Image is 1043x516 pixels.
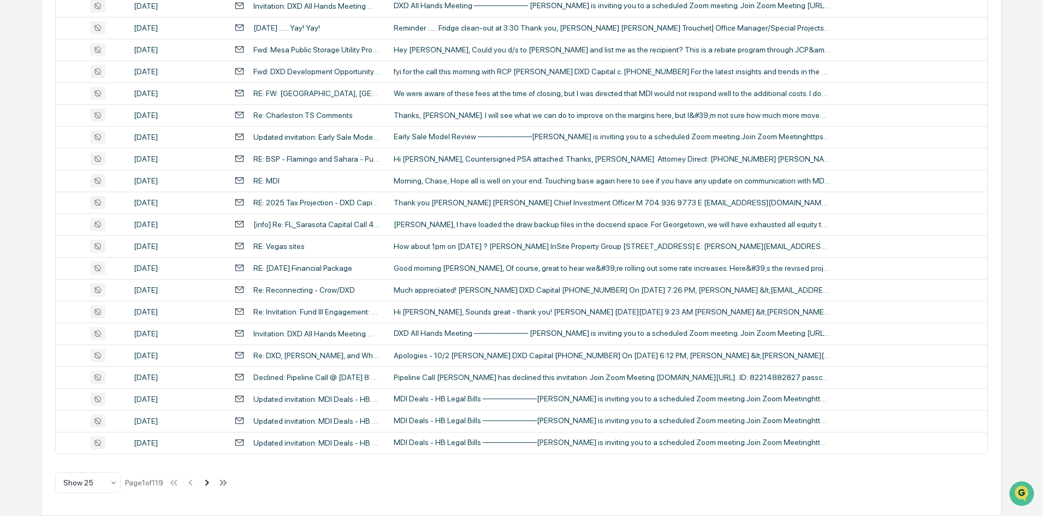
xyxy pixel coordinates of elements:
[134,351,221,360] div: [DATE]
[394,416,831,425] div: MDI Deals - HB Legal Bills ──────────[PERSON_NAME] is inviting you to a scheduled Zoom meeting.Jo...
[394,394,831,404] div: MDI Deals - HB Legal Bills ──────────[PERSON_NAME] is inviting you to a scheduled Zoom meeting.Jo...
[79,139,88,147] div: 🗄️
[253,67,381,76] div: Fwd: DXD Development Opportunity - [GEOGRAPHIC_DATA] ([GEOGRAPHIC_DATA]), [GEOGRAPHIC_DATA]
[134,242,221,251] div: [DATE]
[253,329,381,338] div: Invitation: DXD All Hands Meeting @ Monthly from 12pm to 1:30pm on the second [DATE] (MDT) ([PERS...
[11,139,20,147] div: 🖐️
[134,264,221,272] div: [DATE]
[394,307,831,316] div: Hi [PERSON_NAME], Sounds great - thank you! [PERSON_NAME] [DATE][DATE] 9:23 AM [PERSON_NAME] &lt;...
[109,185,132,193] span: Pylon
[253,286,355,294] div: Re: Reconnecting - Crow/DXD
[134,45,221,54] div: [DATE]
[134,220,221,229] div: [DATE]
[253,133,381,141] div: Updated invitation: Early Sale Model Review @ [DATE] 11am - 11:30am (MDT) ([PERSON_NAME])
[134,89,221,98] div: [DATE]
[394,438,831,447] div: MDI Deals - HB Legal Bills ──────────[PERSON_NAME] is inviting you to a scheduled Zoom meeting.Jo...
[394,111,831,120] div: Thanks, [PERSON_NAME]. I will see what we can do to improve on the margins here, but I&#39;m not ...
[1008,480,1038,509] iframe: Open customer support
[134,373,221,382] div: [DATE]
[7,133,75,153] a: 🖐️Preclearance
[134,176,221,185] div: [DATE]
[77,185,132,193] a: Powered byPylon
[253,111,353,120] div: Re: Charleston TS Comments
[253,264,352,272] div: RE: [DATE] Financial Package
[394,329,831,338] div: DXD All Hands Meeting ────────── [PERSON_NAME] is inviting you to a scheduled Zoom meeting. Join ...
[394,132,831,141] div: Early Sale Model Review ──────────[PERSON_NAME] is inviting you to a scheduled Zoom meeting.Join ...
[253,417,381,425] div: Updated invitation: MDI Deals - HB Legal Bills @ [DATE] 3pm - 3:30pm (MDT) ([PERSON_NAME])
[125,478,163,487] div: Page 1 of 119
[253,351,381,360] div: Re: DXD, [PERSON_NAME], and Whit Dev Meet Up
[134,111,221,120] div: [DATE]
[253,2,381,10] div: Invitation: DXD All Hands Meeting @ Monthly from 12pm to 1:30pm on the second [DATE] (MDT) ([PERS...
[394,67,831,76] div: fyi for the call this morning with RCP [PERSON_NAME] DXD Capital c. [PHONE_NUMBER] For the latest...
[394,351,831,360] div: Apologies - 10/2 [PERSON_NAME] DXD Capital [PHONE_NUMBER] On [DATE] 6:12 PM, [PERSON_NAME] &lt;[P...
[394,198,831,207] div: Thank you [PERSON_NAME] [PERSON_NAME] Chief Investment Officer M 704.936.9773 E [EMAIL_ADDRESS][D...
[11,159,20,168] div: 🔎
[7,154,73,174] a: 🔎Data Lookup
[253,373,381,382] div: Declined: Pipeline Call @ [DATE] 8:30am - 9:15am (MDT) ([PERSON_NAME])
[11,84,31,103] img: 1746055101610-c473b297-6a78-478c-a979-82029cc54cd1
[253,176,280,185] div: RE: MDI
[253,89,381,98] div: RE: FW: [GEOGRAPHIC_DATA], [GEOGRAPHIC_DATA] | Fees
[134,2,221,10] div: [DATE]
[253,307,381,316] div: Re: Invitation: Fund III Engagement: DXD Capital / Juniper Square @ [DATE] 1:30pm - 2pm (MDT) ([P...
[134,198,221,207] div: [DATE]
[253,220,381,229] div: [info] Re: FL_Sarasota Capital Call 4 Notice
[394,45,831,54] div: Hey [PERSON_NAME], Could you d/s to [PERSON_NAME] and list me as the recipient? This is a rebate ...
[75,133,140,153] a: 🗄️Attestations
[394,155,831,163] div: Hi [PERSON_NAME], Countersigned PSA attached. Thanks, [PERSON_NAME] ​​​​ Attorney Direct: [PHONE_...
[253,242,305,251] div: RE: Vegas sites
[253,155,381,163] div: RE: BSP - Flamingo and Sahara - Purchase Agreement
[394,23,831,32] div: Reminder ...... Fridge clean-out at 3:30 Thank you, [PERSON_NAME] [PERSON_NAME] Trouchetǀ Office ...
[394,286,831,294] div: Much appreciated! [PERSON_NAME] DXD Capital [PHONE_NUMBER] On [DATE] 7:26 PM, [PERSON_NAME] &lt;[...
[394,220,831,229] div: [PERSON_NAME], I have loaded the draw backup files in the docsend space. For Georgetown, we will ...
[134,67,221,76] div: [DATE]
[394,264,831,272] div: Good morning [PERSON_NAME], Of course, great to hear we&#39;re rolling out some rate increases. H...
[394,176,831,185] div: Morning, Chase, Hope all is well on your end. Touching base again here to see if you have any upd...
[90,138,135,149] span: Attestations
[11,23,199,40] p: How can we help?
[134,133,221,141] div: [DATE]
[253,45,381,54] div: Fwd: Mesa Public Storage Utility Provider Rebates
[134,307,221,316] div: [DATE]
[394,1,831,10] div: DXD All Hands Meeting ────────── [PERSON_NAME] is inviting you to a scheduled Zoom meeting. Join ...
[186,87,199,100] button: Start new chat
[134,438,221,447] div: [DATE]
[253,438,381,447] div: Updated invitation: MDI Deals - HB Legal Bills @ [DATE] 3pm - 3:30pm (MDT) ([PERSON_NAME])
[134,23,221,32] div: [DATE]
[37,94,138,103] div: We're available if you need us!
[22,138,70,149] span: Preclearance
[253,23,320,32] div: [DATE] ...... Yay! Yay!
[134,417,221,425] div: [DATE]
[134,155,221,163] div: [DATE]
[394,373,831,382] div: Pipeline Call [PERSON_NAME] has declined this invitation. Join Zoom Meeting [DOMAIN_NAME][URL].. ...
[394,242,831,251] div: How about 1pm on [DATE] ? [PERSON_NAME] InSite Property Group [STREET_ADDRESS] E: [PERSON_NAME][E...
[37,84,179,94] div: Start new chat
[394,89,831,98] div: We were aware of these fees at the time of closing, but I was directed that MDI would not respond...
[134,286,221,294] div: [DATE]
[134,395,221,404] div: [DATE]
[22,158,69,169] span: Data Lookup
[253,395,381,404] div: Updated invitation: MDI Deals - HB Legal Bills @ [DATE] 3pm - 3:30pm (MDT) ([PERSON_NAME])
[134,329,221,338] div: [DATE]
[253,198,381,207] div: RE: 2025 Tax Projection - DXD Capital | [STREET_ADDRESS][PERSON_NAME]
